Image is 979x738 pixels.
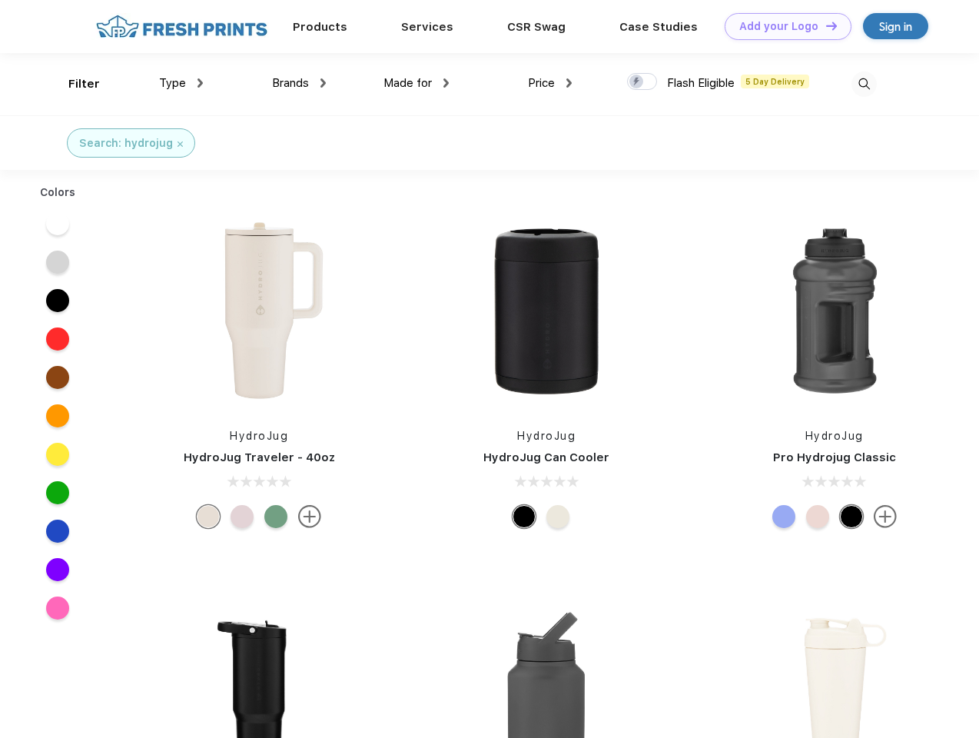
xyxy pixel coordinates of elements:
a: Products [293,20,347,34]
img: filter_cancel.svg [178,141,183,147]
a: Sign in [863,13,928,39]
img: more.svg [874,505,897,528]
img: desktop_search.svg [851,71,877,97]
span: Made for [383,76,432,90]
img: more.svg [298,505,321,528]
div: Black [513,505,536,528]
div: Pink Sand [231,505,254,528]
img: DT [826,22,837,30]
img: dropdown.png [566,78,572,88]
a: HydroJug [230,430,288,442]
div: Add your Logo [739,20,818,33]
a: HydroJug [517,430,576,442]
div: Sage [264,505,287,528]
a: HydroJug Can Cooler [483,450,609,464]
div: Search: hydrojug [79,135,173,151]
img: dropdown.png [443,78,449,88]
div: Pink Sand [806,505,829,528]
div: Black [840,505,863,528]
div: Sign in [879,18,912,35]
span: Price [528,76,555,90]
img: fo%20logo%202.webp [91,13,272,40]
a: HydroJug Traveler - 40oz [184,450,335,464]
a: HydroJug [805,430,864,442]
img: dropdown.png [197,78,203,88]
div: Cream [546,505,569,528]
img: dropdown.png [320,78,326,88]
span: 5 Day Delivery [741,75,809,88]
div: Filter [68,75,100,93]
img: func=resize&h=266 [157,208,361,413]
span: Type [159,76,186,90]
img: func=resize&h=266 [732,208,937,413]
div: Colors [28,184,88,201]
a: Pro Hydrojug Classic [773,450,896,464]
div: Cream [197,505,220,528]
span: Brands [272,76,309,90]
span: Flash Eligible [667,76,735,90]
img: func=resize&h=266 [444,208,649,413]
div: Hyper Blue [772,505,795,528]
